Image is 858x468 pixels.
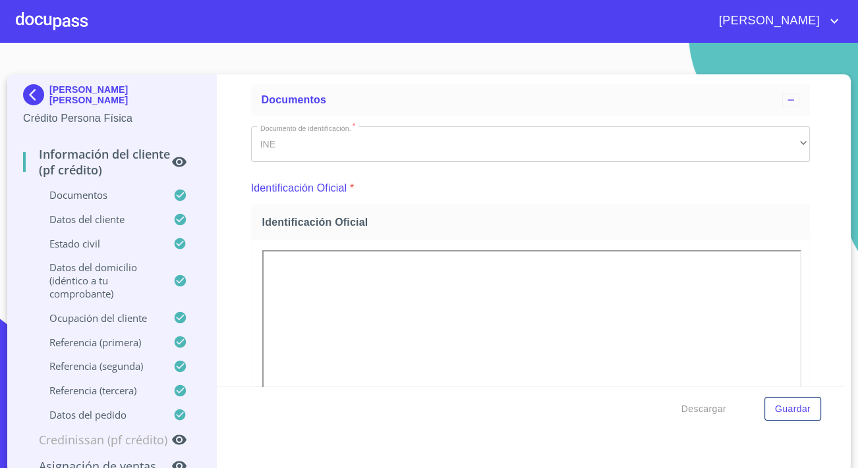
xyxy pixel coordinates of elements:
p: Datos del domicilio (idéntico a tu comprobante) [23,261,173,300]
span: [PERSON_NAME] [709,11,826,32]
p: Credinissan (PF crédito) [23,432,171,448]
span: Descargar [681,401,726,417]
p: Identificación Oficial [251,180,347,196]
p: Referencia (tercera) [23,384,173,397]
span: Documentos [262,94,326,105]
img: Docupass spot blue [23,84,49,105]
button: account of current user [709,11,842,32]
button: Descargar [676,397,731,421]
p: Datos del cliente [23,213,173,226]
p: Referencia (segunda) [23,359,173,373]
button: Guardar [764,397,821,421]
p: Crédito Persona Física [23,111,200,126]
p: Documentos [23,188,173,201]
p: Referencia (primera) [23,336,173,349]
span: Guardar [775,401,811,417]
span: Identificación Oficial [262,215,804,229]
div: Documentos [251,84,810,116]
div: INE [251,126,810,162]
div: [PERSON_NAME] [PERSON_NAME] [23,84,200,111]
p: Datos del pedido [23,408,173,421]
p: Estado Civil [23,237,173,250]
p: Información del cliente (PF crédito) [23,146,171,178]
p: Ocupación del Cliente [23,311,173,325]
p: [PERSON_NAME] [PERSON_NAME] [49,84,200,105]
